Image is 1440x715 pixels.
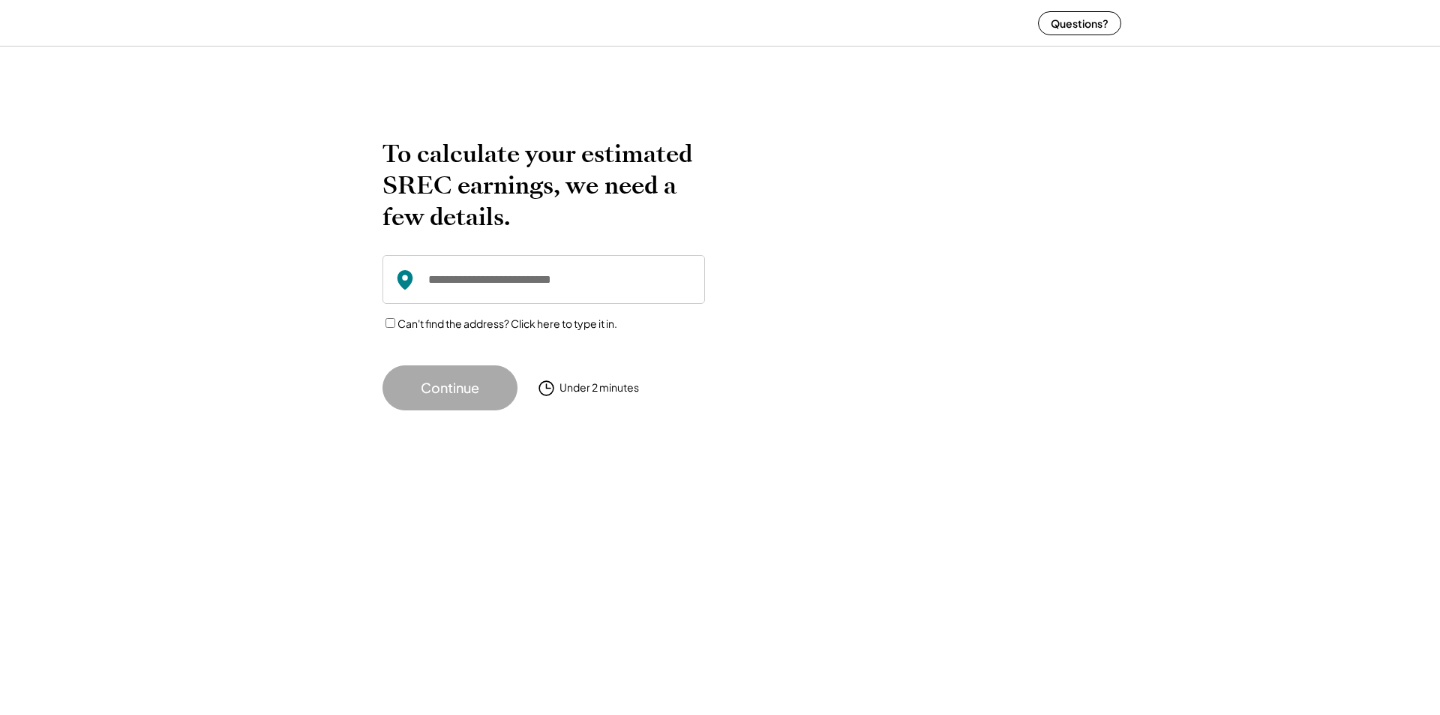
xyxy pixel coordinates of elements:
[742,138,1035,379] img: yH5BAEAAAAALAAAAAABAAEAAAIBRAA7
[382,365,517,410] button: Continue
[382,138,705,233] h2: To calculate your estimated SREC earnings, we need a few details.
[559,380,639,395] div: Under 2 minutes
[319,3,424,43] img: yH5BAEAAAAALAAAAAABAAEAAAIBRAA7
[397,317,617,330] label: Can't find the address? Click here to type it in.
[1038,11,1121,35] button: Questions?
